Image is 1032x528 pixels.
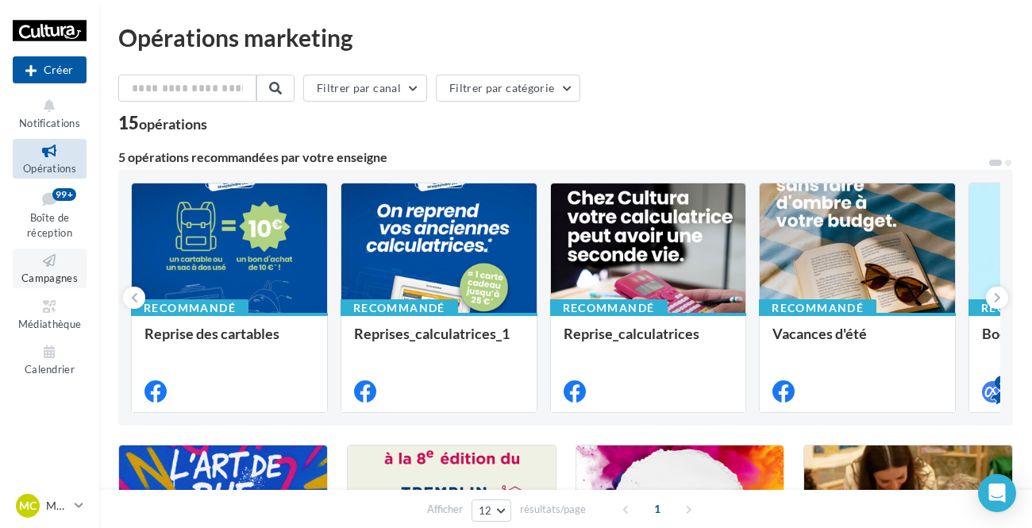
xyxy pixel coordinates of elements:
div: Nouvelle campagne [13,56,87,83]
span: Opérations [23,162,76,175]
div: Open Intercom Messenger [978,474,1016,512]
div: Recommandé [131,299,248,317]
div: Vacances d'été [772,326,942,357]
span: MC [19,498,37,514]
span: Notifications [19,117,80,129]
a: Campagnes [13,249,87,287]
a: Boîte de réception99+ [13,185,87,243]
button: Filtrer par catégorie [436,75,580,102]
span: Boîte de réception [27,211,72,239]
a: Médiathèque [13,295,87,333]
span: 12 [479,504,492,517]
div: 4 [995,376,1009,390]
div: 5 opérations recommandées par votre enseigne [118,151,988,164]
span: Médiathèque [18,318,82,330]
span: 1 [645,496,670,522]
p: Marine CROUZILLES [46,498,68,514]
button: Créer [13,56,87,83]
span: Campagnes [21,272,78,284]
button: 12 [472,499,512,522]
div: Recommandé [550,299,668,317]
div: 15 [118,114,207,132]
div: Reprise des cartables [144,326,314,357]
div: opérations [139,117,207,131]
span: Calendrier [25,363,75,376]
div: Reprise_calculatrices [564,326,734,357]
span: résultats/page [520,502,586,517]
a: MC Marine CROUZILLES [13,491,87,521]
div: 99+ [52,188,76,201]
div: Recommandé [759,299,876,317]
div: Opérations marketing [118,25,1013,49]
div: Reprises_calculatrices_1 [354,326,524,357]
span: Afficher [427,502,463,517]
div: Recommandé [341,299,458,317]
a: Calendrier [13,340,87,379]
button: Filtrer par canal [303,75,427,102]
button: Notifications [13,94,87,133]
a: Opérations [13,139,87,178]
